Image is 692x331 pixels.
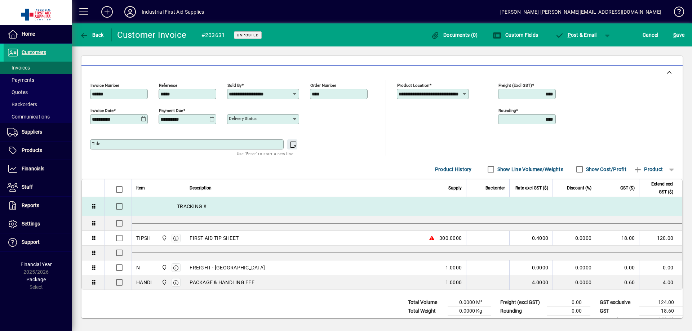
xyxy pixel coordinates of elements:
[639,316,683,325] td: 142.60
[4,86,72,98] a: Quotes
[439,234,462,242] span: 300.0000
[639,275,682,290] td: 4.00
[448,298,491,307] td: 0.0000 M³
[22,147,42,153] span: Products
[551,28,600,41] button: Post & Email
[404,298,448,307] td: Total Volume
[568,32,571,38] span: P
[117,29,187,41] div: Customer Invoice
[22,166,44,171] span: Financials
[671,28,686,41] button: Save
[4,160,72,178] a: Financials
[237,149,293,158] mat-hint: Use 'Enter' to start a new line
[190,264,265,271] span: FREIGHT - [GEOGRAPHIC_DATA]
[7,77,34,83] span: Payments
[160,234,168,242] span: INDUSTRIAL FIRST AID SUPPLIES LTD
[4,25,72,43] a: Home
[92,141,100,146] mat-label: Title
[22,129,42,135] span: Suppliers
[227,83,241,88] mat-label: Sold by
[448,184,462,192] span: Supply
[673,29,684,41] span: ave
[497,307,547,316] td: Rounding
[553,275,596,290] td: 0.0000
[567,184,591,192] span: Discount (%)
[496,166,563,173] label: Show Line Volumes/Weights
[555,32,597,38] span: ost & Email
[201,30,225,41] div: #203631
[4,215,72,233] a: Settings
[22,49,46,55] span: Customers
[429,28,480,41] button: Documents (0)
[485,184,505,192] span: Backorder
[553,260,596,275] td: 0.0000
[96,5,119,18] button: Add
[397,83,429,88] mat-label: Product location
[639,298,683,307] td: 124.00
[596,275,639,290] td: 0.60
[160,264,168,272] span: INDUSTRIAL FIRST AID SUPPLIES LTD
[500,6,661,18] div: [PERSON_NAME] [PERSON_NAME][EMAIL_ADDRESS][DOMAIN_NAME]
[22,221,40,227] span: Settings
[159,108,183,113] mat-label: Payment due
[136,279,153,286] div: HANDL
[4,123,72,141] a: Suppliers
[4,178,72,196] a: Staff
[4,98,72,111] a: Backorders
[620,184,635,192] span: GST ($)
[4,233,72,251] a: Support
[229,116,257,121] mat-label: Delivery status
[643,29,658,41] span: Cancel
[4,111,72,123] a: Communications
[160,278,168,286] span: INDUSTRIAL FIRST AID SUPPLIES LTD
[7,65,30,71] span: Invoices
[4,142,72,160] a: Products
[445,279,462,286] span: 1.0000
[596,307,639,316] td: GST
[22,239,40,245] span: Support
[514,234,548,242] div: 0.4000
[190,234,239,242] span: FIRST AID TIP SHEET
[80,32,104,38] span: Back
[498,108,516,113] mat-label: Rounding
[596,231,639,246] td: 18.00
[596,260,639,275] td: 0.00
[310,83,336,88] mat-label: Order number
[673,32,676,38] span: S
[445,264,462,271] span: 1.0000
[119,5,142,18] button: Profile
[90,83,119,88] mat-label: Invoice number
[136,264,140,271] div: N
[4,74,72,86] a: Payments
[132,197,682,216] div: TRACKING #
[514,264,548,271] div: 0.0000
[514,279,548,286] div: 4.0000
[237,33,259,37] span: Unposted
[553,231,596,246] td: 0.0000
[491,28,540,41] button: Custom Fields
[22,202,39,208] span: Reports
[159,83,177,88] mat-label: Reference
[432,163,475,176] button: Product History
[448,307,491,316] td: 0.0000 Kg
[641,28,660,41] button: Cancel
[493,32,538,38] span: Custom Fields
[669,1,683,25] a: Knowledge Base
[90,108,114,113] mat-label: Invoice date
[547,298,590,307] td: 0.00
[634,164,663,175] span: Product
[639,307,683,316] td: 18.60
[78,28,106,41] button: Back
[596,298,639,307] td: GST exclusive
[72,28,112,41] app-page-header-button: Back
[4,62,72,74] a: Invoices
[515,184,548,192] span: Rate excl GST ($)
[22,31,35,37] span: Home
[7,89,28,95] span: Quotes
[435,164,472,175] span: Product History
[431,32,478,38] span: Documents (0)
[190,279,254,286] span: PACKAGE & HANDLING FEE
[596,316,639,325] td: GST inclusive
[547,307,590,316] td: 0.00
[498,83,532,88] mat-label: Freight (excl GST)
